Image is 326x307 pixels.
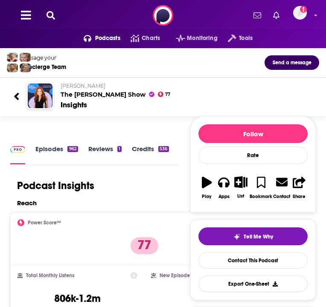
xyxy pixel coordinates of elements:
[198,252,308,269] a: Contact This Podcast
[88,145,122,164] a: Reviews1
[95,32,120,44] span: Podcasts
[202,194,212,199] div: Play
[28,83,52,108] img: The Kara Goldin Show
[273,193,290,199] div: Contact
[117,146,122,152] div: 1
[54,292,101,305] h3: 806k-1.2m
[291,171,308,204] button: Share
[160,273,207,278] h2: New Episode Listens
[28,220,61,226] h2: Power Score™
[165,93,170,96] span: 77
[21,55,66,61] div: Message your
[20,63,31,72] img: Barbara Profile
[233,171,250,204] button: List
[250,194,272,199] div: Bookmark
[10,146,25,153] img: Podchaser Pro
[249,171,273,204] button: Bookmark
[300,6,307,13] svg: Add a profile image
[187,32,217,44] span: Monitoring
[198,124,308,143] button: Follow
[218,194,230,199] div: Apps
[265,55,319,70] button: Send a message
[198,146,308,164] div: Rate
[239,32,253,44] span: Tools
[17,179,94,192] h1: Podcast Insights
[73,32,120,45] button: open menu
[61,83,312,98] h2: The [PERSON_NAME] Show
[21,63,66,71] div: Concierge Team
[244,233,273,240] span: Tell Me Why
[35,145,78,164] a: Episodes962
[7,63,18,72] img: Jon Profile
[233,233,240,240] img: tell me why sparkle
[7,53,18,62] img: Sydney Profile
[158,146,169,152] div: 536
[67,146,78,152] div: 962
[198,171,215,204] button: Play
[293,6,307,20] img: User Profile
[215,171,233,204] button: Apps
[142,32,160,44] span: Charts
[273,171,291,204] a: Contact
[293,6,312,25] a: Logged in as megcassidy
[218,32,253,45] button: open menu
[293,194,306,199] div: Share
[250,8,265,23] a: Show notifications dropdown
[166,32,218,45] button: open menu
[132,145,169,164] a: Credits536
[17,199,37,207] h2: Reach
[61,100,87,109] div: Insights
[270,8,283,23] a: Show notifications dropdown
[120,32,160,45] a: Charts
[61,83,105,89] span: [PERSON_NAME]
[153,5,173,26] img: Podchaser - Follow, Share and Rate Podcasts
[237,193,244,199] div: List
[131,237,158,254] p: 77
[198,275,308,292] button: Export One-Sheet
[20,53,31,62] img: Jules Profile
[26,273,74,278] h2: Total Monthly Listens
[198,227,308,245] button: tell me why sparkleTell Me Why
[293,6,307,20] span: Logged in as megcassidy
